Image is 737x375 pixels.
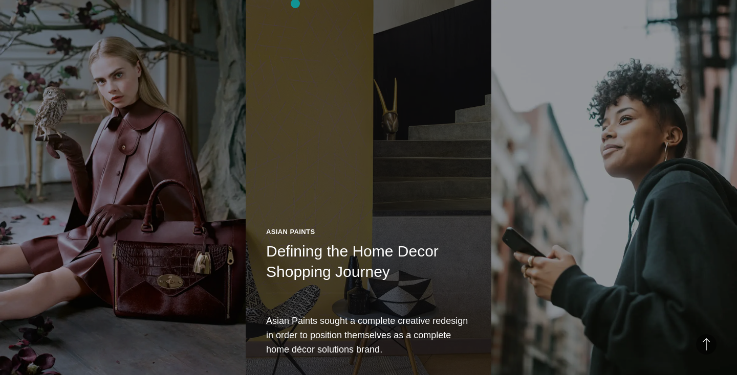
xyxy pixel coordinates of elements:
div: Asian Paints [266,227,471,237]
button: Back to Top [696,334,717,355]
h2: Defining the Home Decor Shopping Journey [266,241,471,282]
p: Asian Paints sought a complete creative redesign in order to position themselves as a complete ho... [266,314,471,357]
